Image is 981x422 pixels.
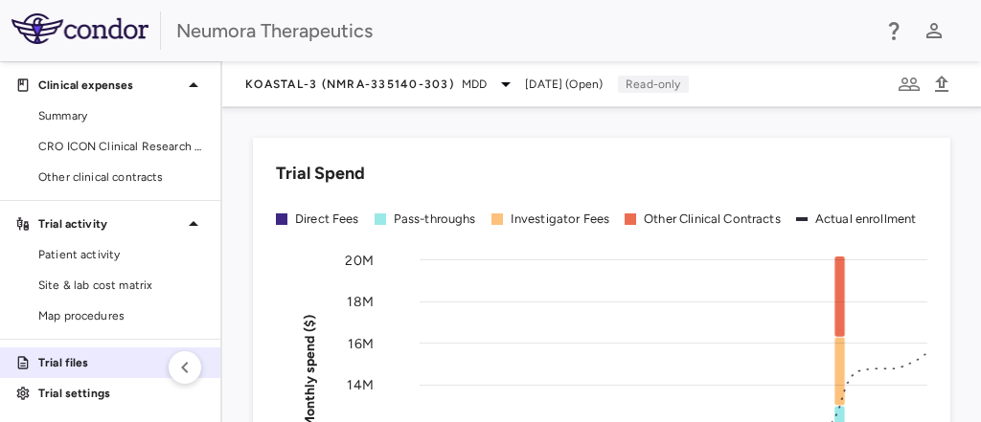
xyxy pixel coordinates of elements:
span: [DATE] (Open) [525,76,603,93]
span: Other clinical contracts [38,168,205,186]
div: Investigator Fees [511,211,610,228]
tspan: 20M [346,252,374,268]
img: logo-full-SnFGN8VE.png [11,13,148,44]
span: Site & lab cost matrix [38,277,205,294]
tspan: 16M [349,336,374,352]
p: Trial files [38,354,205,371]
span: CRO ICON Clinical Research Limited [38,138,205,155]
p: Trial settings [38,385,205,402]
span: Summary [38,107,205,124]
p: Clinical expenses [38,77,182,94]
span: Patient activity [38,246,205,263]
h6: Trial Spend [276,161,365,187]
tspan: 18M [348,294,374,310]
tspan: 14M [348,377,374,393]
div: Other Clinical Contracts [644,211,781,228]
span: MDD [462,76,487,93]
div: Pass-throughs [394,211,476,228]
p: Trial activity [38,215,182,233]
div: Direct Fees [295,211,359,228]
span: KOASTAL-3 (NMRA-335140-303) [245,77,454,92]
div: Neumora Therapeutics [176,16,870,45]
p: Read-only [618,76,688,93]
span: Map procedures [38,307,205,324]
div: Actual enrollment [815,211,917,228]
